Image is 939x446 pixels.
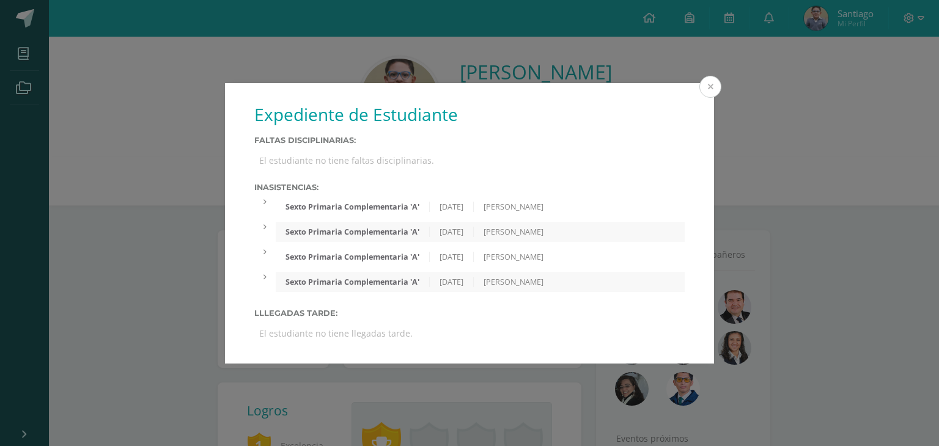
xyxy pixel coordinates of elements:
div: El estudiante no tiene faltas disciplinarias. [254,150,685,171]
div: Sexto Primaria Complementaria 'A' [276,227,430,237]
div: El estudiante no tiene llegadas tarde. [254,323,685,344]
div: [DATE] [430,277,474,287]
label: Inasistencias: [254,183,685,192]
div: Sexto Primaria Complementaria 'A' [276,202,430,212]
div: [PERSON_NAME] [474,227,553,237]
h1: Expediente de Estudiante [254,103,685,126]
div: [PERSON_NAME] [474,277,553,287]
div: [DATE] [430,202,474,212]
label: Lllegadas tarde: [254,309,685,318]
div: [DATE] [430,227,474,237]
div: Sexto Primaria Complementaria 'A' [276,277,430,287]
div: [PERSON_NAME] [474,252,553,262]
div: Sexto Primaria Complementaria 'A' [276,252,430,262]
div: [PERSON_NAME] [474,202,553,212]
label: Faltas Disciplinarias: [254,136,685,145]
div: [DATE] [430,252,474,262]
button: Close (Esc) [699,76,721,98]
